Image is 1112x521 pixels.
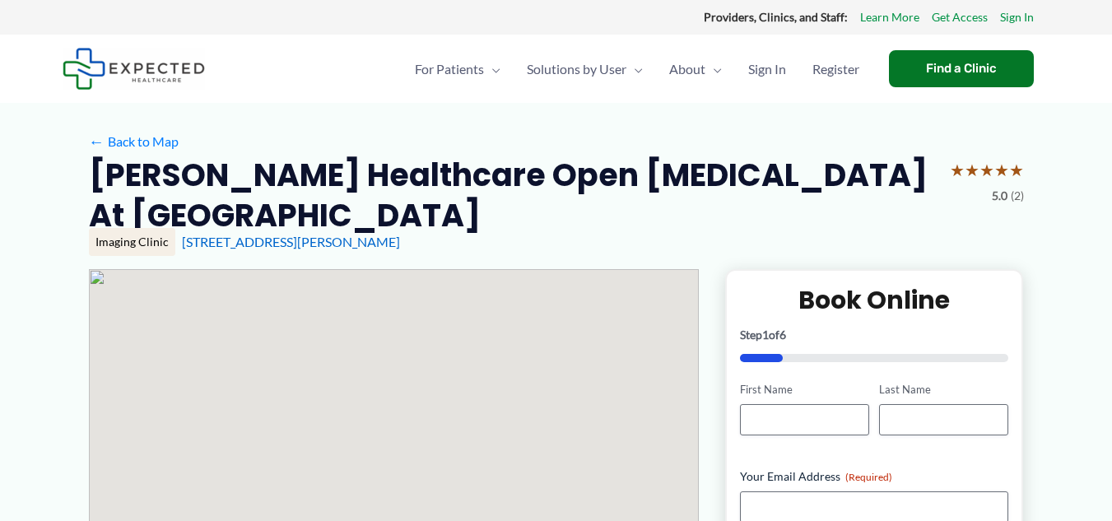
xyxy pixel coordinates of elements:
span: ★ [950,155,965,185]
a: ←Back to Map [89,129,179,154]
a: AboutMenu Toggle [656,40,735,98]
span: ★ [1009,155,1024,185]
img: Expected Healthcare Logo - side, dark font, small [63,48,205,90]
a: For PatientsMenu Toggle [402,40,514,98]
span: ← [89,133,105,149]
span: Menu Toggle [705,40,722,98]
span: ★ [979,155,994,185]
div: Imaging Clinic [89,228,175,256]
strong: Providers, Clinics, and Staff: [704,10,848,24]
a: Learn More [860,7,919,28]
label: First Name [740,382,869,398]
label: Your Email Address [740,468,1009,485]
h2: Book Online [740,284,1009,316]
a: [STREET_ADDRESS][PERSON_NAME] [182,234,400,249]
span: (2) [1011,185,1024,207]
span: ★ [965,155,979,185]
span: Sign In [748,40,786,98]
span: Menu Toggle [484,40,500,98]
a: Sign In [1000,7,1034,28]
a: Solutions by UserMenu Toggle [514,40,656,98]
span: 5.0 [992,185,1007,207]
h2: [PERSON_NAME] Healthcare Open [MEDICAL_DATA] at [GEOGRAPHIC_DATA] [89,155,937,236]
a: Find a Clinic [889,50,1034,87]
label: Last Name [879,382,1008,398]
span: For Patients [415,40,484,98]
span: About [669,40,705,98]
a: Sign In [735,40,799,98]
a: Register [799,40,872,98]
span: Menu Toggle [626,40,643,98]
span: (Required) [845,471,892,483]
p: Step of [740,329,1009,341]
span: Solutions by User [527,40,626,98]
nav: Primary Site Navigation [402,40,872,98]
span: Register [812,40,859,98]
span: 6 [779,328,786,342]
span: 1 [762,328,769,342]
a: Get Access [932,7,988,28]
span: ★ [994,155,1009,185]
